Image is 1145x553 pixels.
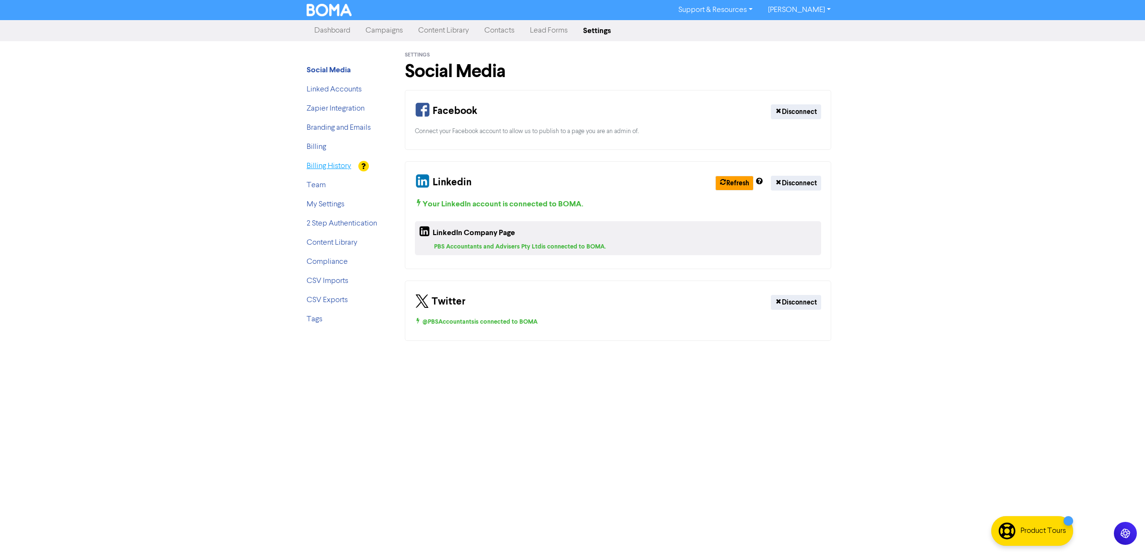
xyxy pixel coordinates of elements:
div: Your LinkedIn account is connected to BOMA . [415,198,821,210]
button: Refresh [715,176,754,191]
a: Contacts [477,21,522,40]
div: Your Linkedin and Company Page Connection [405,161,831,269]
a: Support & Resources [671,2,760,18]
div: Connect your Facebook account to allow us to publish to a page you are an admin of. [415,127,821,136]
div: Linkedin [415,171,471,194]
div: Twitter [415,291,466,314]
a: My Settings [307,201,344,208]
a: Branding and Emails [307,124,371,132]
a: Linked Accounts [307,86,362,93]
a: CSV Imports [307,277,348,285]
a: Billing History [307,162,351,170]
div: Your Twitter Connection [405,281,831,340]
a: CSV Exports [307,296,348,304]
a: [PERSON_NAME] [760,2,838,18]
a: Campaigns [358,21,411,40]
div: Facebook [415,100,477,123]
h1: Social Media [405,60,831,82]
a: Social Media [307,67,351,74]
span: @PBSAccountants is connected to BOMA [415,318,538,326]
span: Settings [405,52,430,58]
a: Content Library [307,239,357,247]
a: Settings [575,21,618,40]
a: Lead Forms [522,21,575,40]
a: Zapier Integration [307,105,365,113]
img: BOMA Logo [307,4,352,16]
iframe: Chat Widget [1097,507,1145,553]
button: Disconnect [771,295,821,310]
a: Content Library [411,21,477,40]
a: Team [307,181,326,189]
a: Tags [307,316,322,323]
button: Disconnect [771,176,821,191]
div: LinkedIn Company Page [419,225,515,242]
strong: Social Media [307,65,351,75]
a: 2 Step Authentication [307,220,377,227]
a: Dashboard [307,21,358,40]
div: Your Facebook Connection [405,90,831,150]
button: Disconnect [771,104,821,119]
div: PBS Accountants and Advisers Pty Ltd is connected to BOMA. [434,242,817,251]
a: Billing [307,143,326,151]
a: Compliance [307,258,348,266]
